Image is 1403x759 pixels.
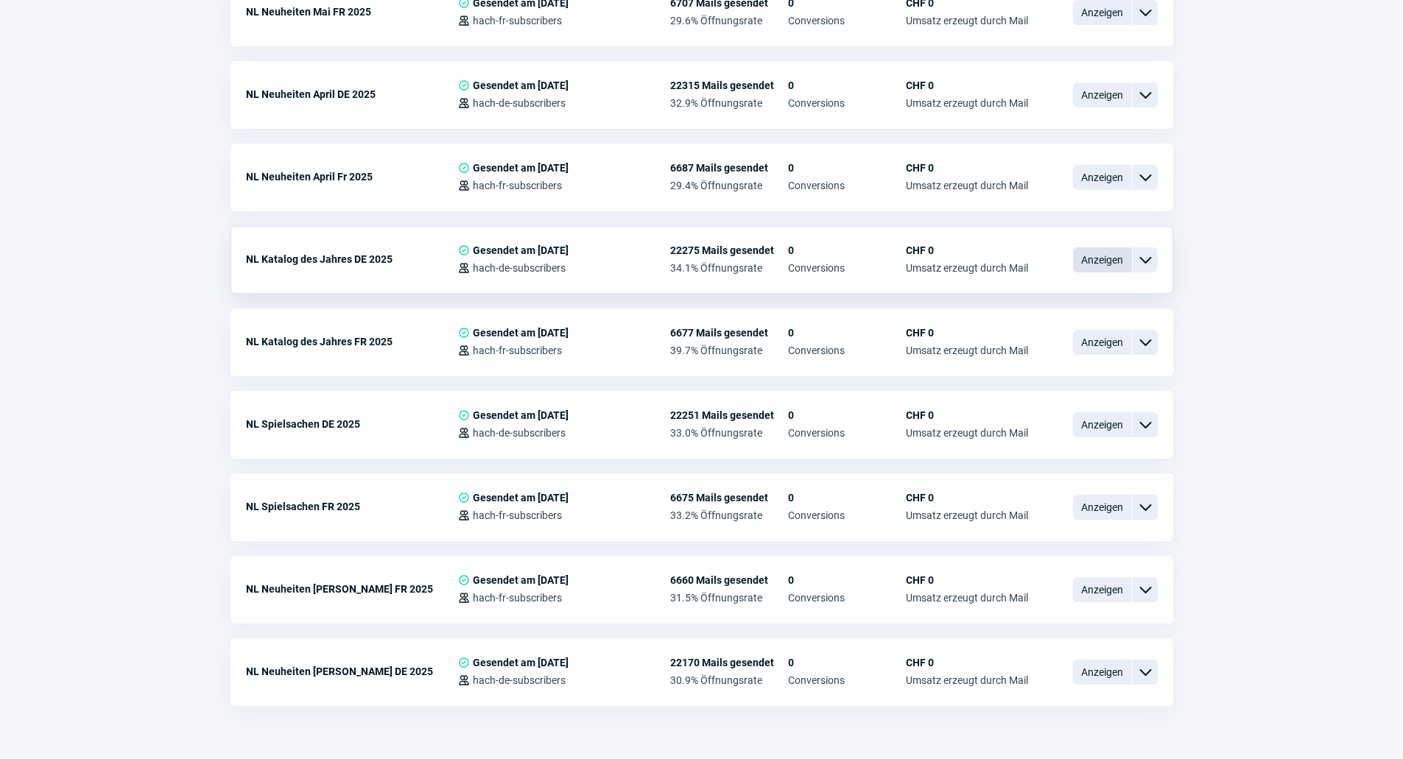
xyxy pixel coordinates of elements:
[906,97,1028,109] span: Umsatz erzeugt durch Mail
[473,15,562,27] span: hach-fr-subscribers
[906,345,1028,356] span: Umsatz erzeugt durch Mail
[788,345,906,356] span: Conversions
[906,162,1028,174] span: CHF 0
[788,180,906,191] span: Conversions
[906,80,1028,91] span: CHF 0
[670,492,788,504] span: 6675 Mails gesendet
[906,262,1028,274] span: Umsatz erzeugt durch Mail
[670,262,788,274] span: 34.1% Öffnungsrate
[788,509,906,521] span: Conversions
[473,180,562,191] span: hach-fr-subscribers
[670,674,788,686] span: 30.9% Öffnungsrate
[473,327,569,339] span: Gesendet am [DATE]
[670,509,788,521] span: 33.2% Öffnungsrate
[670,80,788,91] span: 22315 Mails gesendet
[473,674,566,686] span: hach-de-subscribers
[788,574,906,586] span: 0
[788,262,906,274] span: Conversions
[788,162,906,174] span: 0
[473,244,569,256] span: Gesendet am [DATE]
[670,409,788,421] span: 22251 Mails gesendet
[906,592,1028,604] span: Umsatz erzeugt durch Mail
[246,574,458,604] div: NL Neuheiten [PERSON_NAME] FR 2025
[473,492,569,504] span: Gesendet am [DATE]
[906,15,1028,27] span: Umsatz erzeugt durch Mail
[1073,577,1132,602] span: Anzeigen
[1073,247,1132,272] span: Anzeigen
[246,492,458,521] div: NL Spielsachen FR 2025
[473,427,566,439] span: hach-de-subscribers
[670,327,788,339] span: 6677 Mails gesendet
[473,509,562,521] span: hach-fr-subscribers
[246,244,458,274] div: NL Katalog des Jahres DE 2025
[788,674,906,686] span: Conversions
[670,15,788,27] span: 29.6% Öffnungsrate
[670,345,788,356] span: 39.7% Öffnungsrate
[788,80,906,91] span: 0
[670,657,788,668] span: 22170 Mails gesendet
[473,97,566,109] span: hach-de-subscribers
[246,409,458,439] div: NL Spielsachen DE 2025
[906,657,1028,668] span: CHF 0
[1073,660,1132,685] span: Anzeigen
[473,574,569,586] span: Gesendet am [DATE]
[670,427,788,439] span: 33.0% Öffnungsrate
[788,657,906,668] span: 0
[906,509,1028,521] span: Umsatz erzeugt durch Mail
[906,409,1028,421] span: CHF 0
[788,427,906,439] span: Conversions
[670,244,788,256] span: 22275 Mails gesendet
[670,180,788,191] span: 29.4% Öffnungsrate
[473,345,562,356] span: hach-fr-subscribers
[1073,165,1132,190] span: Anzeigen
[473,162,569,174] span: Gesendet am [DATE]
[246,162,458,191] div: NL Neuheiten April Fr 2025
[670,592,788,604] span: 31.5% Öffnungsrate
[788,244,906,256] span: 0
[473,262,566,274] span: hach-de-subscribers
[906,427,1028,439] span: Umsatz erzeugt durch Mail
[473,80,569,91] span: Gesendet am [DATE]
[1073,495,1132,520] span: Anzeigen
[906,180,1028,191] span: Umsatz erzeugt durch Mail
[1073,82,1132,107] span: Anzeigen
[788,97,906,109] span: Conversions
[906,574,1028,586] span: CHF 0
[788,327,906,339] span: 0
[788,409,906,421] span: 0
[906,327,1028,339] span: CHF 0
[670,162,788,174] span: 6687 Mails gesendet
[473,592,562,604] span: hach-fr-subscribers
[246,327,458,356] div: NL Katalog des Jahres FR 2025
[246,80,458,109] div: NL Neuheiten April DE 2025
[670,574,788,586] span: 6660 Mails gesendet
[906,244,1028,256] span: CHF 0
[788,15,906,27] span: Conversions
[473,409,569,421] span: Gesendet am [DATE]
[246,657,458,686] div: NL Neuheiten [PERSON_NAME] DE 2025
[473,657,569,668] span: Gesendet am [DATE]
[670,97,788,109] span: 32.9% Öffnungsrate
[788,592,906,604] span: Conversions
[1073,330,1132,355] span: Anzeigen
[788,492,906,504] span: 0
[1073,412,1132,437] span: Anzeigen
[906,674,1028,686] span: Umsatz erzeugt durch Mail
[906,492,1028,504] span: CHF 0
